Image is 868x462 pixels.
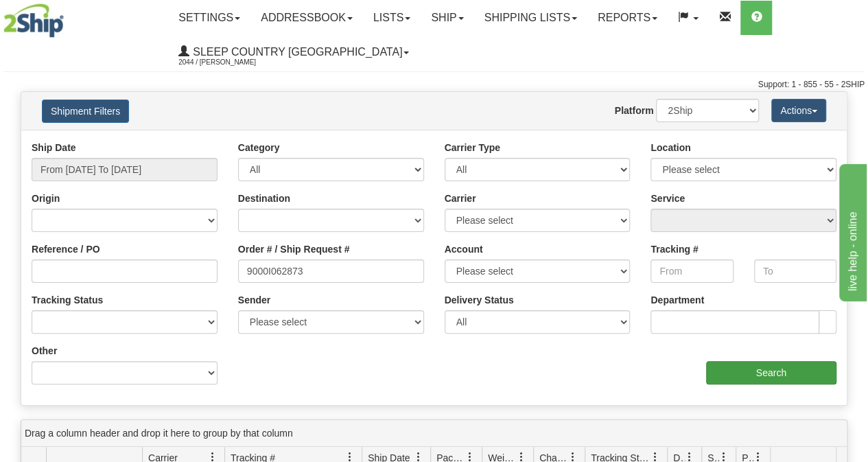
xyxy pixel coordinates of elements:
input: Search [706,361,837,384]
button: Actions [771,99,826,122]
div: live help - online [10,8,127,25]
a: Shipping lists [474,1,587,35]
label: Order # / Ship Request # [238,242,350,256]
label: Service [650,192,685,205]
label: Category [238,141,280,154]
a: Lists [363,1,421,35]
a: Ship [421,1,473,35]
div: Support: 1 - 855 - 55 - 2SHIP [3,79,865,91]
label: Reference / PO [32,242,100,256]
label: Account [445,242,483,256]
label: Sender [238,293,270,307]
a: Sleep Country [GEOGRAPHIC_DATA] 2044 / [PERSON_NAME] [168,35,419,69]
button: Shipment Filters [42,100,129,123]
label: Ship Date [32,141,76,154]
label: Other [32,344,57,358]
label: Carrier [445,192,476,205]
img: logo2044.jpg [3,3,64,38]
label: Department [650,293,704,307]
div: grid grouping header [21,420,847,447]
iframe: chat widget [836,161,867,301]
a: Reports [587,1,668,35]
label: Carrier Type [445,141,500,154]
label: Destination [238,192,290,205]
span: 2044 / [PERSON_NAME] [178,56,281,69]
input: To [754,259,836,283]
label: Platform [615,104,654,117]
label: Tracking Status [32,293,103,307]
a: Addressbook [250,1,363,35]
a: Settings [168,1,250,35]
label: Tracking # [650,242,698,256]
label: Delivery Status [445,293,514,307]
label: Origin [32,192,60,205]
span: Sleep Country [GEOGRAPHIC_DATA] [189,46,402,58]
input: From [650,259,733,283]
label: Location [650,141,690,154]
